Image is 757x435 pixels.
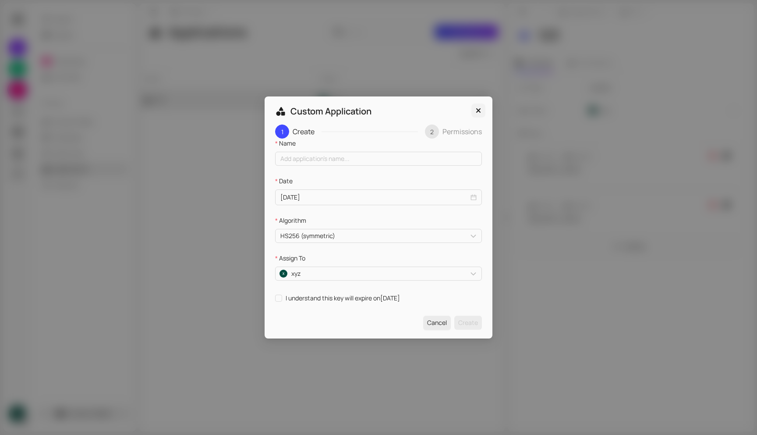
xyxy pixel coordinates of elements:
span: xyz [291,269,301,278]
div: Custom Application [275,105,461,118]
button: Cancel [423,316,451,330]
span: HS256 (symmetric) [280,231,335,241]
button: Close [471,103,485,118]
div: Permissions [442,125,482,139]
span: Cancel [427,318,447,328]
input: Name [275,152,482,166]
span: 2 [430,128,434,136]
label: Date [275,176,293,186]
label: Name [275,139,296,148]
div: Create [293,125,322,139]
label: Assign To [275,253,305,263]
span: 1 [281,128,283,136]
img: ACg8ocL2PLSHMB-tEaOxArXAbWMbuPQZH6xV--tiP_qvgO-k-ozjdA=s500 [279,270,287,278]
span: I understand this key will expire on [DATE] [282,293,403,303]
input: Date [280,193,469,202]
label: Algorithm [275,216,306,225]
